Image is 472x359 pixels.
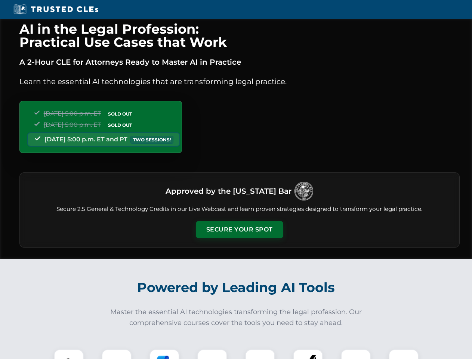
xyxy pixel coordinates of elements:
p: A 2-Hour CLE for Attorneys Ready to Master AI in Practice [19,56,460,68]
h2: Powered by Leading AI Tools [29,274,443,301]
span: SOLD OUT [105,110,135,118]
button: Secure Your Spot [196,221,283,238]
p: Learn the essential AI technologies that are transforming legal practice. [19,76,460,88]
p: Secure 2.5 General & Technology Credits in our Live Webcast and learn proven strategies designed ... [29,205,450,214]
span: [DATE] 5:00 p.m. ET [44,121,101,128]
h1: AI in the Legal Profession: Practical Use Cases that Work [19,22,460,49]
img: Trusted CLEs [11,4,101,15]
img: Logo [294,182,313,200]
h3: Approved by the [US_STATE] Bar [166,184,291,198]
p: Master the essential AI technologies transforming the legal profession. Our comprehensive courses... [105,307,367,328]
span: SOLD OUT [105,121,135,129]
span: [DATE] 5:00 p.m. ET [44,110,101,117]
